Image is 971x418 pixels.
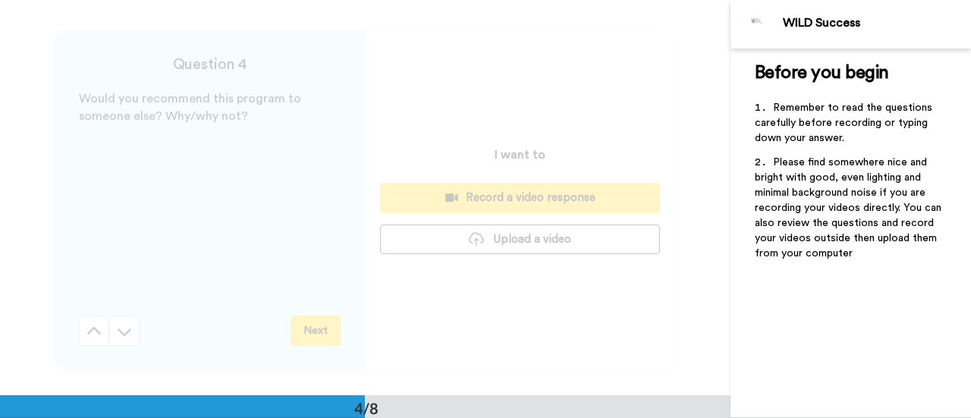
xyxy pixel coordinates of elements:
[380,183,660,212] button: Record a video response
[79,93,304,122] span: Would you recommend this program to someone else? Why/why not?
[783,16,970,30] div: WILD Success
[392,190,648,206] div: Record a video response
[79,54,341,75] h4: Question 4
[739,6,775,42] img: Profile Image
[755,157,944,259] span: Please find somewhere nice and bright with good, even lighting and minimal background noise if yo...
[380,225,660,254] button: Upload a video
[755,64,889,82] span: Before you begin
[291,316,341,346] button: Next
[755,102,935,143] span: Remember to read the questions carefully before recording or typing down your answer.
[495,146,545,164] p: I want to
